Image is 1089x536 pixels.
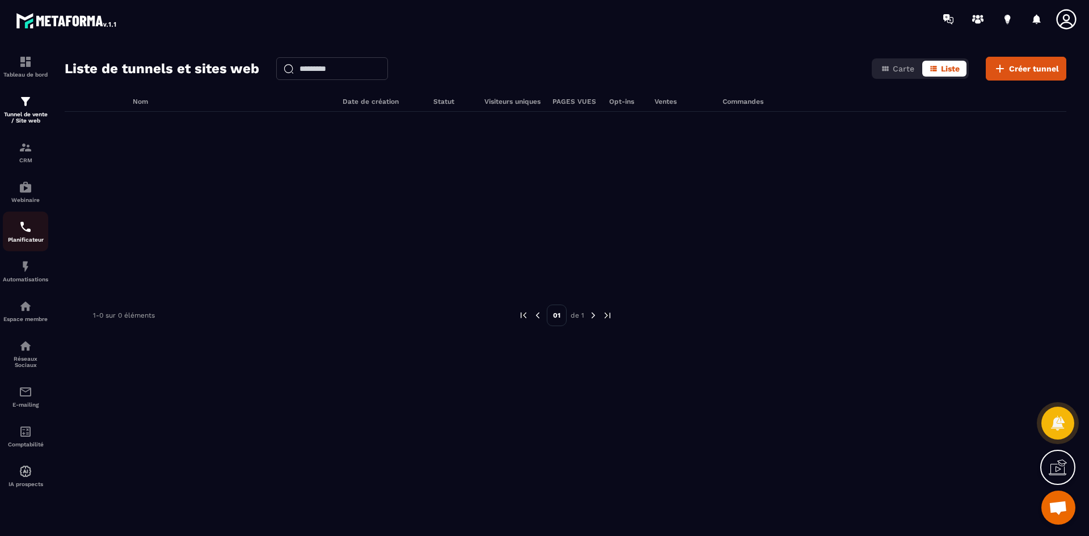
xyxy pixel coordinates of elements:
a: automationsautomationsAutomatisations [3,251,48,291]
img: prev [518,310,529,320]
a: accountantaccountantComptabilité [3,416,48,456]
img: formation [19,141,32,154]
p: Espace membre [3,316,48,322]
h6: Ventes [655,98,711,105]
p: Tunnel de vente / Site web [3,111,48,124]
p: CRM [3,157,48,163]
a: social-networksocial-networkRéseaux Sociaux [3,331,48,377]
img: automations [19,299,32,313]
a: schedulerschedulerPlanificateur [3,212,48,251]
img: accountant [19,425,32,438]
img: email [19,385,32,399]
img: automations [19,260,32,273]
img: next [588,310,598,320]
h6: Statut [433,98,473,105]
p: Comptabilité [3,441,48,448]
a: emailemailE-mailing [3,377,48,416]
p: Automatisations [3,276,48,282]
a: formationformationTableau de bord [3,47,48,86]
button: Liste [922,61,966,77]
button: Créer tunnel [986,57,1066,81]
img: automations [19,180,32,194]
a: Ouvrir le chat [1041,491,1075,525]
a: automationsautomationsWebinaire [3,172,48,212]
h6: Commandes [723,98,763,105]
p: 1-0 sur 0 éléments [93,311,155,319]
span: Carte [893,64,914,73]
p: 01 [547,305,567,326]
a: formationformationCRM [3,132,48,172]
p: Webinaire [3,197,48,203]
p: IA prospects [3,481,48,487]
p: Tableau de bord [3,71,48,78]
img: scheduler [19,220,32,234]
span: Créer tunnel [1009,63,1059,74]
img: next [602,310,613,320]
img: formation [19,95,32,108]
p: E-mailing [3,402,48,408]
h6: Nom [133,98,331,105]
img: automations [19,465,32,478]
img: social-network [19,339,32,353]
img: prev [533,310,543,320]
img: logo [16,10,118,31]
h6: PAGES VUES [552,98,598,105]
h6: Date de création [343,98,422,105]
p: Réseaux Sociaux [3,356,48,368]
a: formationformationTunnel de vente / Site web [3,86,48,132]
h6: Opt-ins [609,98,643,105]
p: Planificateur [3,237,48,243]
h6: Visiteurs uniques [484,98,541,105]
h2: Liste de tunnels et sites web [65,57,259,80]
a: automationsautomationsEspace membre [3,291,48,331]
span: Liste [941,64,960,73]
p: de 1 [571,311,584,320]
img: formation [19,55,32,69]
button: Carte [874,61,921,77]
